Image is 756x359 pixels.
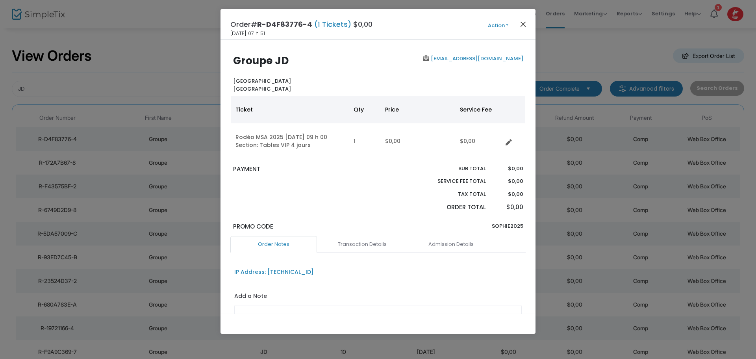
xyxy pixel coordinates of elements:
[419,203,486,212] p: Order Total
[493,177,523,185] p: $0,00
[233,77,291,93] b: [GEOGRAPHIC_DATA] [GEOGRAPHIC_DATA]
[233,222,374,231] p: Promo Code
[230,30,265,37] span: [DATE] 07 h 51
[408,236,494,253] a: Admission Details
[380,96,455,123] th: Price
[233,54,289,68] b: Groupe JD
[319,236,406,253] a: Transaction Details
[419,165,486,173] p: Sub total
[518,19,528,29] button: Close
[230,19,372,30] h4: Order# $0,00
[455,96,502,123] th: Service Fee
[493,190,523,198] p: $0,00
[231,96,525,159] div: Data table
[378,222,527,236] div: SOPHIE2025
[257,19,312,29] span: R-D4F83776-4
[230,236,317,253] a: Order Notes
[234,268,314,276] div: IP Address: [TECHNICAL_ID]
[419,190,486,198] p: Tax Total
[455,123,502,159] td: $0,00
[234,292,267,302] label: Add a Note
[349,96,380,123] th: Qty
[474,21,522,30] button: Action
[231,123,349,159] td: Rodéo MSA 2025 [DATE] 09 h 00 Section: Tables VIP 4 jours
[380,123,455,159] td: $0,00
[349,123,380,159] td: 1
[493,165,523,173] p: $0,00
[493,203,523,212] p: $0,00
[231,96,349,123] th: Ticket
[312,19,353,29] span: (1 Tickets)
[429,55,523,62] a: [EMAIL_ADDRESS][DOMAIN_NAME]
[233,165,374,174] p: PAYMENT
[419,177,486,185] p: Service Fee Total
